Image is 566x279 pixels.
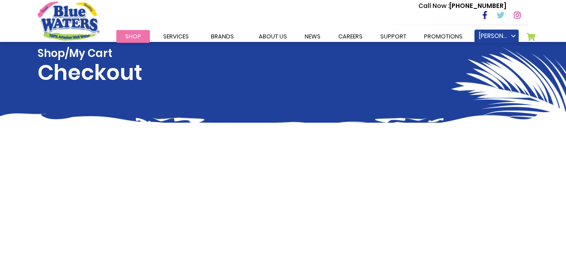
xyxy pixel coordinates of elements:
[163,32,189,41] span: Services
[250,30,296,43] a: about us
[329,30,371,43] a: careers
[296,30,329,43] a: News
[211,32,234,41] span: Brands
[415,30,471,43] a: Promotions
[474,30,519,43] a: [PERSON_NAME]
[371,30,415,43] a: support
[418,1,449,10] span: Call Now :
[38,47,142,60] span: Shop/My Cart
[418,1,506,11] p: [PHONE_NUMBER]
[202,30,243,43] a: Brands
[38,1,99,40] a: store logo
[125,32,141,41] span: Shop
[38,47,142,85] h1: Checkout
[116,30,150,43] a: Shop
[154,30,198,43] a: Services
